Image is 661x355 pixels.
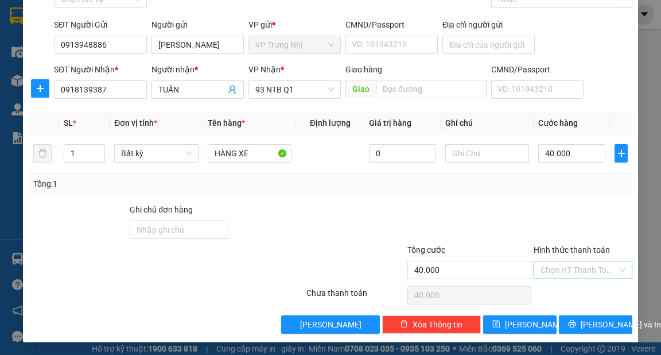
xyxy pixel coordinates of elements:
span: Tổng cước [407,245,445,254]
span: plus [32,84,49,93]
div: Địa chỉ người gửi [442,18,535,31]
button: plus [615,144,627,163]
input: Dọc đường [376,80,487,98]
span: [PERSON_NAME] và In [581,318,661,331]
span: Giao [345,80,376,98]
input: 0 [369,144,436,163]
span: save [492,320,500,329]
input: Ghi Chú [445,144,530,163]
button: [PERSON_NAME] [281,315,380,334]
div: HÀ [10,37,90,51]
div: Người gửi [151,18,244,31]
span: printer [568,320,576,329]
span: user-add [228,85,237,94]
div: Tổng: 1 [33,177,256,190]
label: Hình thức thanh toán [534,245,610,254]
button: delete [33,144,52,163]
span: VP Trưng Nhị [255,36,334,53]
button: plus [31,79,49,98]
span: Tên hàng [208,118,245,128]
button: printer[PERSON_NAME] và In [559,315,632,334]
div: Chưa thanh toán [305,287,406,307]
span: Cước hàng [538,118,578,128]
span: SL [64,118,73,128]
div: TRINH [98,37,178,51]
div: VP gửi [248,18,341,31]
div: 0812388625 [98,51,178,67]
div: Người nhận [151,63,244,76]
span: Giá trị hàng [369,118,411,128]
span: Giao hàng [345,65,382,74]
span: VP Nhận [248,65,281,74]
span: Nhận: [98,11,126,23]
div: 0973374331 [10,51,90,67]
span: [PERSON_NAME] [505,318,566,331]
th: Ghi chú [441,112,534,134]
input: VD: Bàn, Ghế [208,144,292,163]
span: [PERSON_NAME] [300,318,361,331]
button: save[PERSON_NAME] [483,315,557,334]
span: 93 NTB Q1 [255,81,334,98]
input: Ghi chú đơn hàng [130,221,228,239]
div: 40.000 [96,74,180,90]
div: SĐT Người Gửi [54,18,146,31]
span: Định lượng [310,118,351,128]
span: Gửi: [10,11,28,23]
span: plus [615,149,627,158]
span: C : [96,77,106,89]
div: 93 NTB Q1 [98,10,178,37]
input: Địa chỉ của người gửi [442,36,535,54]
span: delete [400,320,408,329]
label: Ghi chú đơn hàng [130,205,193,214]
div: VP Trưng Nhị [10,10,90,37]
div: SĐT Người Nhận [54,63,146,76]
div: CMND/Passport [345,18,438,31]
span: Bất kỳ [121,145,192,162]
span: Xóa Thông tin [413,318,462,331]
button: deleteXóa Thông tin [382,315,481,334]
span: Đơn vị tính [114,118,157,128]
div: CMND/Passport [491,63,584,76]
